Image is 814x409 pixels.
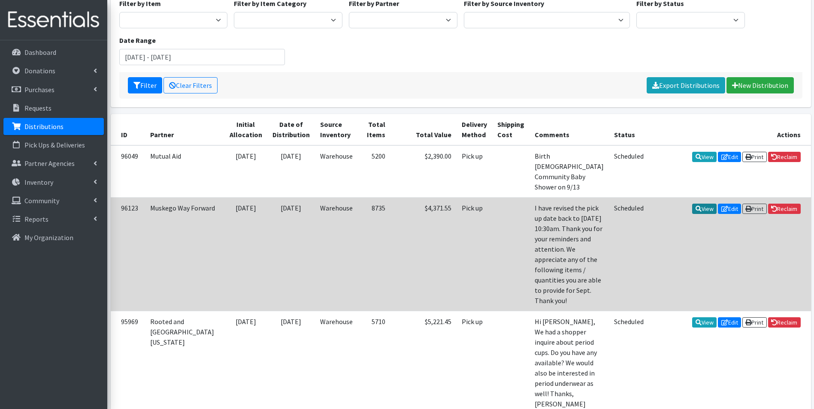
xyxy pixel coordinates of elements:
[457,114,492,145] th: Delivery Method
[24,233,73,242] p: My Organization
[457,145,492,198] td: Pick up
[718,317,741,328] a: Edit
[315,114,358,145] th: Source Inventory
[768,152,801,162] a: Reclaim
[111,145,145,198] td: 96049
[119,35,156,45] label: Date Range
[24,215,48,223] p: Reports
[718,152,741,162] a: Edit
[3,174,104,191] a: Inventory
[24,104,51,112] p: Requests
[111,114,145,145] th: ID
[3,81,104,98] a: Purchases
[128,77,162,93] button: Filter
[726,77,794,93] a: New Distribution
[24,85,54,94] p: Purchases
[609,114,649,145] th: Status
[24,66,55,75] p: Donations
[358,114,390,145] th: Total Items
[224,145,267,198] td: [DATE]
[3,155,104,172] a: Partner Agencies
[3,136,104,153] a: Pick Ups & Deliveries
[3,99,104,117] a: Requests
[3,192,104,209] a: Community
[111,197,145,311] td: 96123
[692,317,717,328] a: View
[647,77,725,93] a: Export Distributions
[3,44,104,61] a: Dashboard
[224,114,267,145] th: Initial Allocation
[3,229,104,246] a: My Organization
[390,197,457,311] td: $4,371.55
[315,197,358,311] td: Warehouse
[390,114,457,145] th: Total Value
[24,122,64,131] p: Distributions
[3,118,104,135] a: Distributions
[492,114,530,145] th: Shipping Cost
[267,145,315,198] td: [DATE]
[119,49,285,65] input: January 1, 2011 - December 31, 2011
[315,145,358,198] td: Warehouse
[24,178,53,186] p: Inventory
[24,196,59,205] p: Community
[267,114,315,145] th: Date of Distribution
[390,145,457,198] td: $2,390.00
[145,114,224,145] th: Partner
[649,114,811,145] th: Actions
[718,204,741,214] a: Edit
[24,48,56,57] p: Dashboard
[530,145,609,198] td: Birth [DEMOGRAPHIC_DATA] Community Baby Shower on 9/13
[358,145,390,198] td: 5200
[530,197,609,311] td: I have revised the pick up date back to [DATE] 10:30am. Thank you for your reminders and attentio...
[224,197,267,311] td: [DATE]
[3,6,104,34] img: HumanEssentials
[24,141,85,149] p: Pick Ups & Deliveries
[145,197,224,311] td: Muskego Way Forward
[742,204,767,214] a: Print
[768,204,801,214] a: Reclaim
[145,145,224,198] td: Mutual Aid
[24,159,75,168] p: Partner Agencies
[609,145,649,198] td: Scheduled
[742,317,767,328] a: Print
[609,197,649,311] td: Scheduled
[358,197,390,311] td: 8735
[3,211,104,228] a: Reports
[692,204,717,214] a: View
[692,152,717,162] a: View
[742,152,767,162] a: Print
[530,114,609,145] th: Comments
[768,317,801,328] a: Reclaim
[3,62,104,79] a: Donations
[457,197,492,311] td: Pick up
[267,197,315,311] td: [DATE]
[163,77,218,93] a: Clear Filters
